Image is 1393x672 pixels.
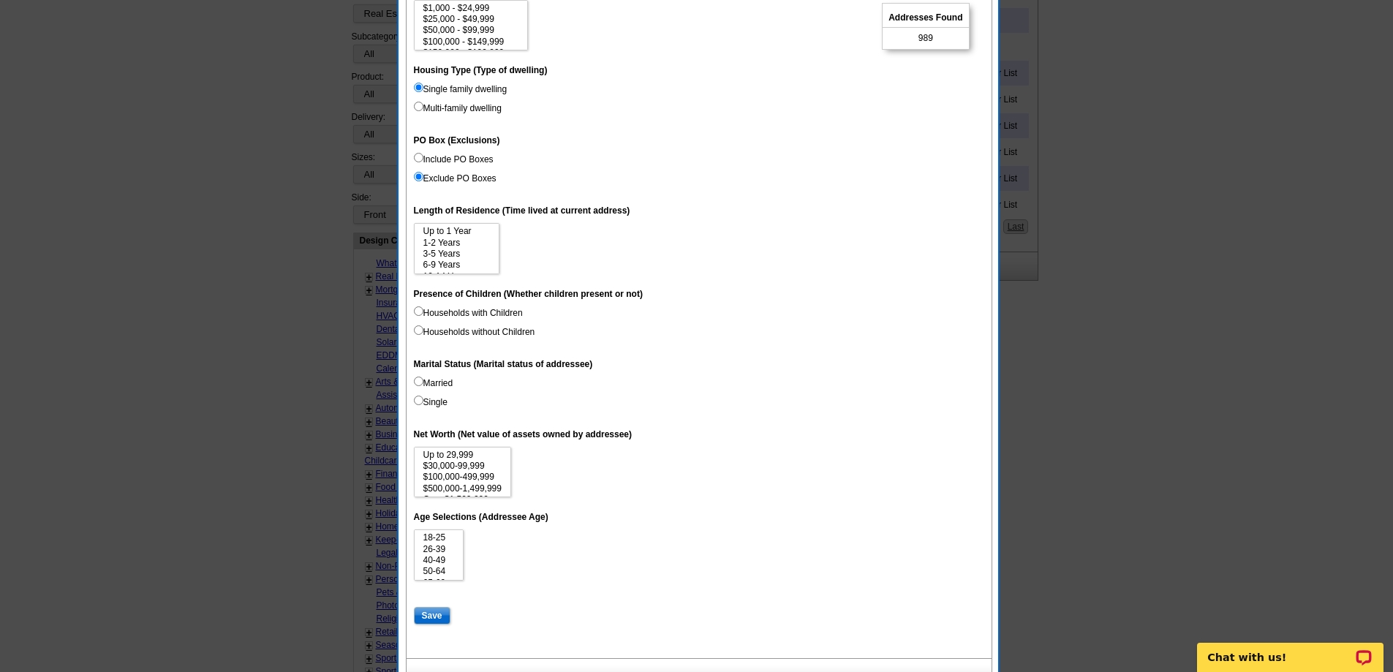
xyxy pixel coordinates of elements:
input: Single [414,396,423,405]
input: Households without Children [414,325,423,335]
option: $50,000 - $99,999 [422,25,521,36]
option: $100,000-499,999 [422,472,503,483]
option: 65-69 [422,578,456,589]
option: Over $1,500,000 [422,494,503,505]
label: Age Selections (Addressee Age) [414,510,548,524]
label: Presence of Children (Whether children present or not) [414,287,643,301]
option: 50-64 [422,566,456,577]
label: Net Worth (Net value of assets owned by addressee) [414,428,633,441]
input: Include PO Boxes [414,153,423,162]
option: 18-25 [422,532,456,543]
label: Include PO Boxes [414,153,494,166]
option: $500,000-1,499,999 [422,483,503,494]
label: Single family dwelling [414,83,507,96]
label: Multi-family dwelling [414,102,502,115]
label: Exclude PO Boxes [414,172,497,185]
option: $25,000 - $49,999 [422,14,521,25]
input: Married [414,377,423,386]
option: $30,000-99,999 [422,461,503,472]
option: Up to 29,999 [422,450,503,461]
option: 1-2 Years [422,238,491,249]
label: Households with Children [414,306,523,320]
input: Households with Children [414,306,423,316]
option: $100,000 - $149,999 [422,37,521,48]
input: Save [414,607,450,624]
option: 26-39 [422,544,456,555]
option: $1,000 - $24,999 [422,3,521,14]
label: Single [414,396,448,409]
label: PO Box (Exclusions) [414,134,500,147]
option: 6-9 Years [422,260,491,271]
span: 989 [918,31,933,45]
label: Length of Residence (Time lived at current address) [414,204,630,217]
option: 40-49 [422,555,456,566]
label: Households without Children [414,325,535,339]
label: Married [414,377,453,390]
option: Up to 1 Year [422,226,491,237]
label: Housing Type (Type of dwelling) [414,64,548,77]
option: 10-14 Years [422,271,491,282]
input: Multi-family dwelling [414,102,423,111]
iframe: LiveChat chat widget [1188,626,1393,672]
option: 3-5 Years [422,249,491,260]
span: Addresses Found [883,8,968,28]
input: Exclude PO Boxes [414,172,423,181]
input: Single family dwelling [414,83,423,92]
label: Marital Status (Marital status of addressee) [414,358,593,371]
option: $150,000 - $199,999 [422,48,521,58]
